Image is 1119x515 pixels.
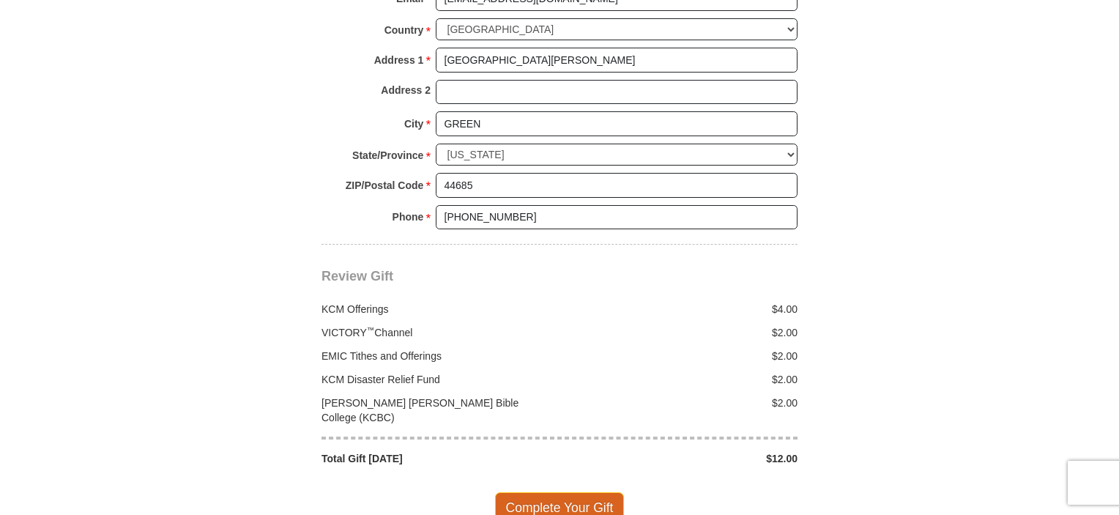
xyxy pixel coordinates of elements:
[393,207,424,227] strong: Phone
[352,145,423,166] strong: State/Province
[559,302,806,316] div: $4.00
[314,302,560,316] div: KCM Offerings
[367,325,375,334] sup: ™
[314,372,560,387] div: KCM Disaster Relief Fund
[381,80,431,100] strong: Address 2
[559,325,806,340] div: $2.00
[559,372,806,387] div: $2.00
[321,269,393,284] span: Review Gift
[384,20,424,40] strong: Country
[314,325,560,340] div: VICTORY Channel
[559,396,806,425] div: $2.00
[374,50,424,70] strong: Address 1
[314,349,560,363] div: EMIC Tithes and Offerings
[559,451,806,466] div: $12.00
[559,349,806,363] div: $2.00
[346,175,424,196] strong: ZIP/Postal Code
[404,114,423,134] strong: City
[314,396,560,425] div: [PERSON_NAME] [PERSON_NAME] Bible College (KCBC)
[314,451,560,466] div: Total Gift [DATE]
